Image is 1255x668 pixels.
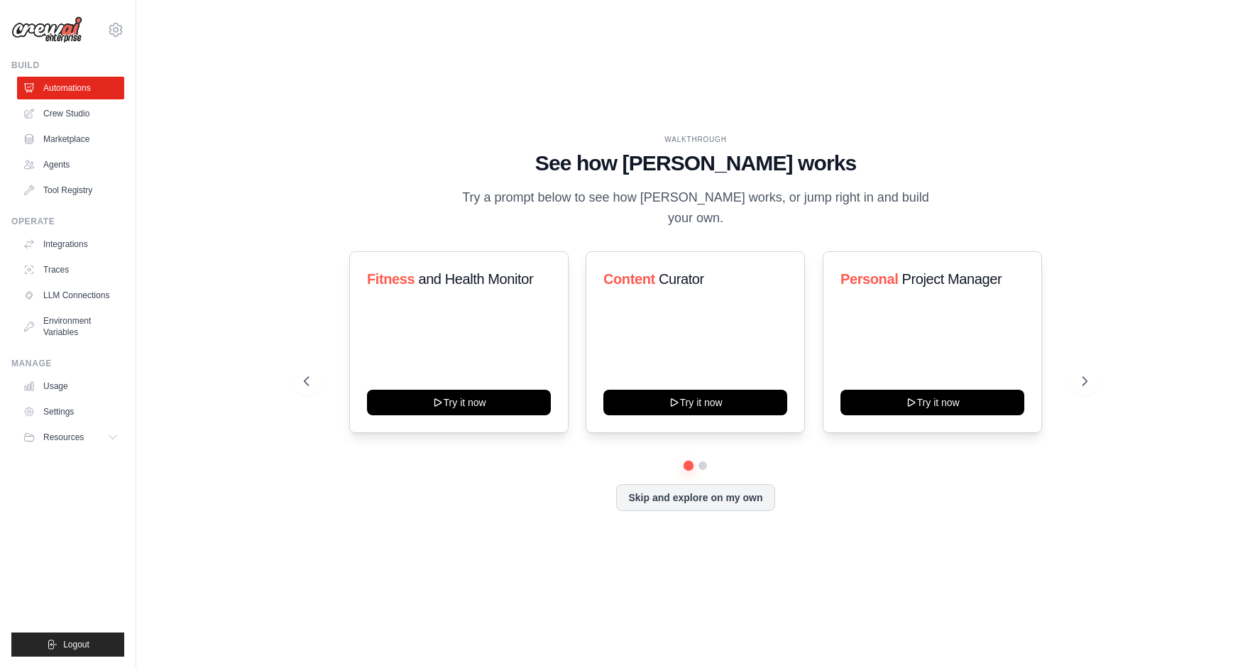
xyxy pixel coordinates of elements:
[17,77,124,99] a: Automations
[367,390,551,415] button: Try it now
[17,179,124,202] a: Tool Registry
[17,284,124,307] a: LLM Connections
[603,390,787,415] button: Try it now
[17,102,124,125] a: Crew Studio
[659,271,704,287] span: Curator
[367,271,415,287] span: Fitness
[17,128,124,150] a: Marketplace
[11,633,124,657] button: Logout
[304,150,1087,176] h1: See how [PERSON_NAME] works
[11,16,82,43] img: Logo
[17,153,124,176] a: Agents
[616,484,774,511] button: Skip and explore on my own
[11,60,124,71] div: Build
[17,233,124,256] a: Integrations
[11,216,124,227] div: Operate
[840,390,1024,415] button: Try it now
[17,426,124,449] button: Resources
[17,258,124,281] a: Traces
[43,432,84,443] span: Resources
[304,134,1087,145] div: WALKTHROUGH
[418,271,533,287] span: and Health Monitor
[17,375,124,398] a: Usage
[901,271,1002,287] span: Project Manager
[603,271,655,287] span: Content
[17,310,124,344] a: Environment Variables
[11,358,124,369] div: Manage
[63,639,89,650] span: Logout
[840,271,898,287] span: Personal
[457,187,934,229] p: Try a prompt below to see how [PERSON_NAME] works, or jump right in and build your own.
[17,400,124,423] a: Settings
